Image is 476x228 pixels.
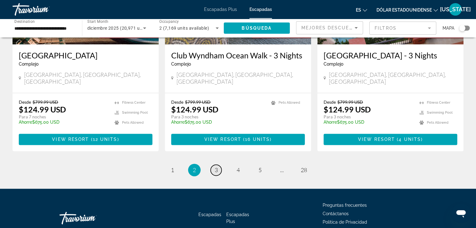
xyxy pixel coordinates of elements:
[122,111,148,115] span: Swimming Pool
[171,51,305,60] a: Club Wyndham Ocean Walk - 3 Nights
[249,7,272,12] a: Escapadas
[171,105,218,114] p: $124.99 USD
[323,203,367,208] a: Preguntas frecuentes
[329,71,457,85] span: [GEOGRAPHIC_DATA], [GEOGRAPHIC_DATA], [GEOGRAPHIC_DATA]
[59,209,122,227] a: Travorium
[93,137,117,142] span: 12 units
[19,120,108,125] p: $675.00 USD
[171,166,174,173] span: 1
[171,62,191,67] span: Complejo
[324,120,413,125] p: $675.00 USD
[301,24,358,32] mat-select: Sort by
[443,24,454,32] span: Mapa
[215,166,218,173] span: 3
[198,212,221,217] a: Escapadas
[204,7,237,12] a: Escapadas Plus
[13,1,75,17] a: Travorium
[356,5,367,14] button: Cambiar idioma
[323,211,349,216] a: Contáctanos
[171,120,185,125] span: Ahorre
[52,137,89,142] span: View Resort
[324,51,457,60] a: [GEOGRAPHIC_DATA] - 3 Nights
[87,26,169,31] span: diciembre 2025 (20,971 units available)
[122,101,146,105] span: Fitness Center
[451,203,471,223] iframe: Botón para iniciar la ventana de mensajería
[337,99,363,105] span: $799.99 USD
[224,22,290,34] button: Búsqueda
[159,26,209,31] span: 2 (7,169 units available)
[258,166,262,173] span: 5
[356,7,361,12] font: es
[324,99,336,105] span: Desde
[237,166,240,173] span: 4
[171,134,305,145] button: View Resort(16 units)
[324,120,337,125] span: Ahorre
[19,105,66,114] p: $124.99 USD
[324,62,343,67] span: Complejo
[87,19,108,24] span: Start Month
[19,134,152,145] button: View Resort(12 units)
[323,220,367,225] a: Política de Privacidad
[242,26,272,31] span: Búsqueda
[185,99,211,105] span: $799.99 USD
[241,137,272,142] span: ( )
[427,101,450,105] span: Fitness Center
[19,99,31,105] span: Desde
[358,137,395,142] span: View Resort
[369,21,436,35] button: Filter
[19,120,32,125] span: Ahorre
[395,137,423,142] span: ( )
[427,121,448,125] span: Pets Allowed
[159,19,179,24] span: Occupancy
[440,6,471,12] font: [US_STATE]
[204,137,241,142] span: View Resort
[13,164,463,176] nav: Pagination
[193,166,196,173] span: 2
[301,25,364,30] span: Mejores descuentos
[171,120,265,125] p: $675.00 USD
[447,3,463,16] button: Menú de usuario
[376,7,432,12] font: Dólar estadounidense
[24,71,152,85] span: [GEOGRAPHIC_DATA], [GEOGRAPHIC_DATA], [GEOGRAPHIC_DATA]
[177,71,305,85] span: [GEOGRAPHIC_DATA], [GEOGRAPHIC_DATA], [GEOGRAPHIC_DATA]
[399,137,421,142] span: 4 units
[324,105,371,114] p: $124.99 USD
[89,137,119,142] span: ( )
[19,51,152,60] a: [GEOGRAPHIC_DATA]
[33,99,58,105] span: $799.99 USD
[14,19,35,23] span: Destination
[376,5,438,14] button: Cambiar moneda
[171,99,183,105] span: Desde
[19,114,108,120] p: Para 7 noches
[122,121,144,125] span: Pets Allowed
[279,101,300,105] span: Pets Allowed
[324,134,457,145] button: View Resort(4 units)
[245,137,270,142] span: 16 units
[301,166,307,173] span: 28
[324,114,413,120] p: Para 3 noches
[19,62,38,67] span: Complejo
[226,212,249,224] a: Escapadas Plus
[280,166,284,173] span: ...
[171,114,265,120] p: Para 3 noches
[427,111,453,115] span: Swimming Pool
